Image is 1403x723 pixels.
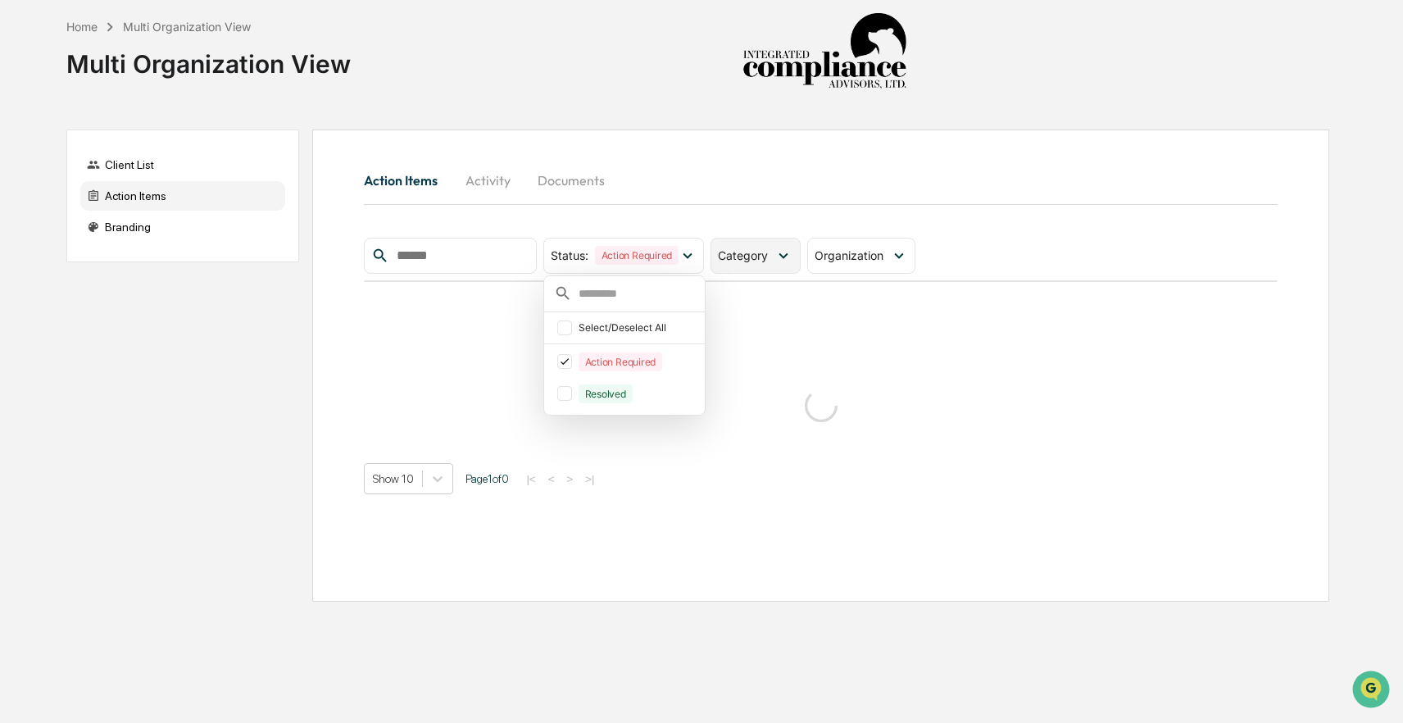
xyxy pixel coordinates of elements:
[16,239,30,252] div: 🔎
[521,472,540,486] button: |<
[364,161,451,200] button: Action Items
[10,231,110,261] a: 🔎Data Lookup
[543,472,560,486] button: <
[33,238,103,254] span: Data Lookup
[718,248,768,262] span: Category
[112,200,210,230] a: 🗄️Attestations
[80,181,285,211] div: Action Items
[123,20,251,34] div: Multi Organization View
[465,472,509,485] span: Page 1 of 0
[815,248,883,262] span: Organization
[551,248,588,262] span: Status :
[80,212,285,242] div: Branding
[66,20,98,34] div: Home
[80,150,285,180] div: Client List
[10,200,112,230] a: 🖐️Preclearance
[33,207,106,223] span: Preclearance
[135,207,203,223] span: Attestations
[56,142,207,155] div: We're available if you need us!
[279,130,298,150] button: Start new chat
[1351,669,1395,713] iframe: Open customer support
[163,278,198,290] span: Pylon
[56,125,269,142] div: Start new chat
[579,352,662,371] div: Action Required
[66,36,351,79] div: Multi Organization View
[561,472,578,486] button: >
[579,384,633,403] div: Resolved
[579,321,696,334] div: Select/Deselect All
[524,161,618,200] button: Documents
[16,208,30,221] div: 🖐️
[364,161,1278,200] div: activity tabs
[451,161,524,200] button: Activity
[116,277,198,290] a: Powered byPylon
[16,34,298,61] p: How can we help?
[119,208,132,221] div: 🗄️
[742,13,906,90] img: Integrated Compliance Advisors
[595,246,679,265] div: Action Required
[16,125,46,155] img: 1746055101610-c473b297-6a78-478c-a979-82029cc54cd1
[580,472,599,486] button: >|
